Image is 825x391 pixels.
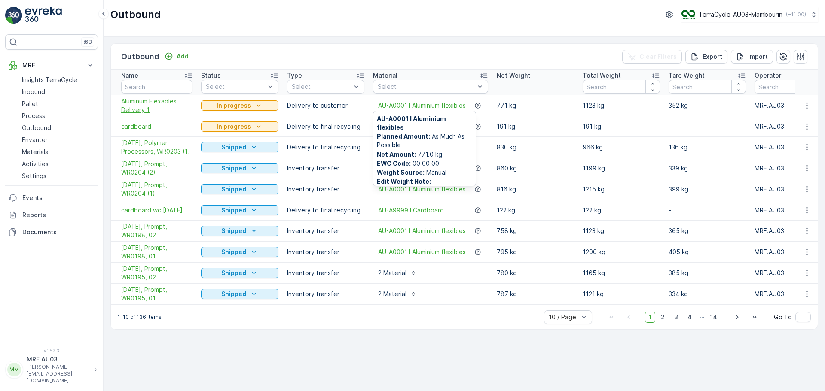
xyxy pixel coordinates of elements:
[287,227,364,235] p: Inventory transfer
[583,227,660,235] p: 1123 kg
[201,184,278,194] button: Shipped
[110,8,161,21] p: Outbound
[669,143,746,152] p: 136 kg
[287,164,364,173] p: Inventory transfer
[22,160,49,168] p: Activities
[121,285,192,303] a: 14/08/2025, Prompt, WR0195, 01
[583,101,660,110] p: 1123 kg
[22,88,45,96] p: Inbound
[378,269,406,277] p: 2 Material
[378,185,466,194] a: AU-A0001 I Aluminium flexibles
[121,71,138,80] p: Name
[18,122,98,134] a: Outbound
[22,100,38,108] p: Pallet
[83,39,92,45] p: ⌘B
[583,290,660,298] p: 1121 kg
[121,80,192,94] input: Search
[377,160,411,167] b: EWC Code :
[377,150,472,159] span: 771.0 kg
[22,194,95,202] p: Events
[377,132,472,149] span: As Much As Possible
[22,124,51,132] p: Outbound
[121,206,192,215] span: cardboard wc [DATE]
[748,52,768,61] p: Import
[5,7,22,24] img: logo
[221,185,246,194] p: Shipped
[684,312,696,323] span: 4
[669,164,746,173] p: 339 kg
[497,248,574,256] p: 795 kg
[18,134,98,146] a: Envanter
[121,51,159,63] p: Outbound
[669,101,746,110] p: 352 kg
[22,228,95,236] p: Documents
[221,269,246,277] p: Shipped
[378,206,444,215] a: AU-A9999 I Cardboard
[669,206,746,215] p: -
[221,164,246,173] p: Shipped
[497,143,574,152] p: 830 kg
[121,181,192,198] span: [DATE], Prompt, WR0204 (1)
[583,248,660,256] p: 1200 kg
[18,110,98,122] a: Process
[221,290,246,298] p: Shipped
[121,285,192,303] span: [DATE], Prompt, WR0195, 01
[287,185,364,194] p: Inventory transfer
[669,227,746,235] p: 365 kg
[669,290,746,298] p: 334 kg
[201,205,278,215] button: Shipped
[201,268,278,278] button: Shipped
[622,50,682,64] button: Clear Filters
[221,227,246,235] p: Shipped
[681,10,695,19] img: image_D6FFc8H.png
[774,313,792,321] span: Go To
[22,112,45,120] p: Process
[121,139,192,156] span: [DATE], Polymer Processors, WR0203 (1)
[497,290,574,298] p: 787 kg
[121,139,192,156] a: 23/09/25, Polymer Processors, WR0203 (1)
[121,222,192,239] a: 21/08/2025, Prompt, WR0198, 02
[22,136,48,144] p: Envanter
[681,7,818,22] button: TerraCycle-AU03-Mambourin(+11:00)
[497,122,574,131] p: 191 kg
[121,181,192,198] a: 23/09/25, Prompt, WR0204 (1)
[221,143,246,152] p: Shipped
[5,348,98,353] span: v 1.52.3
[5,57,98,74] button: MRF
[7,363,21,376] div: MM
[377,169,425,176] b: Weight Source :
[645,312,655,323] span: 1
[121,97,192,114] a: Aluminum Flexables Delivery 1
[669,185,746,194] p: 399 kg
[497,227,574,235] p: 758 kg
[287,206,364,215] p: Delivery to final recycling
[373,287,422,301] button: 2 Material
[731,50,773,64] button: Import
[378,101,466,110] span: AU-A0001 I Aluminium flexibles
[583,164,660,173] p: 1199 kg
[27,355,90,364] p: MRF.AU03
[22,61,81,70] p: MRF
[699,10,782,19] p: TerraCycle-AU03-Mambourin
[292,82,351,91] p: Select
[287,122,364,131] p: Delivery to final recycling
[22,76,77,84] p: Insights TerraCycle
[583,143,660,152] p: 966 kg
[201,247,278,257] button: Shipped
[18,74,98,86] a: Insights TerraCycle
[27,364,90,384] p: [PERSON_NAME][EMAIL_ADDRESS][DOMAIN_NAME]
[497,269,574,277] p: 780 kg
[221,248,246,256] p: Shipped
[201,226,278,236] button: Shipped
[378,82,475,91] p: Select
[118,314,162,321] p: 1-10 of 136 items
[583,122,660,131] p: 191 kg
[497,71,530,80] p: Net Weight
[287,269,364,277] p: Inventory transfer
[755,71,781,80] p: Operator
[217,122,251,131] p: In progress
[377,168,472,177] span: Manual
[221,206,246,215] p: Shipped
[378,227,466,235] a: AU-A0001 I Aluminium flexibles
